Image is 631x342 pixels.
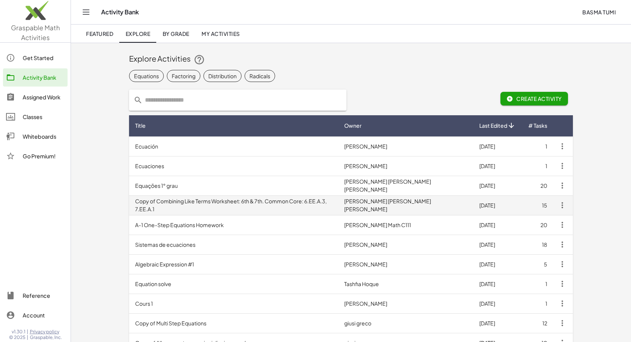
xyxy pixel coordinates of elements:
[522,156,553,176] td: 1
[80,6,92,18] button: Toggle navigation
[500,92,568,105] button: Create Activity
[27,329,28,335] span: |
[125,30,150,37] span: Explore
[473,156,522,176] td: [DATE]
[522,235,553,254] td: 18
[338,313,473,333] td: giusi greco
[3,127,68,145] a: Whiteboards
[344,122,362,130] span: Owner
[129,136,338,156] td: Ecuación
[162,30,189,37] span: By Grade
[129,313,338,333] td: Copy of Multi Step Equations
[479,122,507,130] span: Last Edited
[338,274,473,294] td: Tashfia Hoque
[338,215,473,235] td: [PERSON_NAME] Math C111
[27,334,28,340] span: |
[522,195,553,215] td: 15
[23,132,65,141] div: Whiteboards
[23,291,65,300] div: Reference
[473,254,522,274] td: [DATE]
[129,215,338,235] td: A-1 One-Step Equations Homework
[129,294,338,313] td: Cours 1
[129,156,338,176] td: Ecuaciones
[338,195,473,215] td: [PERSON_NAME] [PERSON_NAME] [PERSON_NAME]
[522,254,553,274] td: 5
[473,176,522,195] td: [DATE]
[3,108,68,126] a: Classes
[473,136,522,156] td: [DATE]
[23,112,65,121] div: Classes
[23,93,65,102] div: Assigned Work
[473,195,522,215] td: [DATE]
[528,122,547,130] span: # Tasks
[23,152,65,161] div: Go Premium!
[522,176,553,195] td: 20
[3,49,68,67] a: Get Started
[3,68,68,87] a: Activity Bank
[129,176,338,195] td: Equações 1° grau
[23,311,65,320] div: Account
[11,23,60,42] span: Graspable Math Activities
[3,286,68,305] a: Reference
[338,235,473,254] td: [PERSON_NAME]
[473,294,522,313] td: [DATE]
[202,30,240,37] span: My Activities
[129,195,338,215] td: Copy of Combining Like Terms Worksheet: 6th & 7th. Common Core: 6.EE.A.3, 7.EE.A.1
[3,88,68,106] a: Assigned Work
[522,215,553,235] td: 20
[134,72,159,80] div: Equations
[86,30,113,37] span: Featured
[473,313,522,333] td: [DATE]
[338,156,473,176] td: [PERSON_NAME]
[129,53,573,65] div: Explore Activities
[249,72,270,80] div: Radicals
[134,96,143,105] i: prepended action
[135,122,146,130] span: Title
[30,329,62,335] a: Privacy policy
[129,254,338,274] td: Algebraic Expression #1
[582,9,616,15] span: Basma Tumi
[473,235,522,254] td: [DATE]
[338,176,473,195] td: [PERSON_NAME] [PERSON_NAME] [PERSON_NAME]
[12,329,25,335] span: v1.30.1
[208,72,237,80] div: Distribution
[338,294,473,313] td: [PERSON_NAME]
[129,274,338,294] td: Equation solve
[338,136,473,156] td: [PERSON_NAME]
[522,294,553,313] td: 1
[129,235,338,254] td: Sistemas de ecuaciones
[522,274,553,294] td: 1
[473,274,522,294] td: [DATE]
[522,313,553,333] td: 12
[473,215,522,235] td: [DATE]
[9,334,25,340] span: © 2025
[3,306,68,324] a: Account
[30,334,62,340] span: Graspable, Inc.
[23,73,65,82] div: Activity Bank
[522,136,553,156] td: 1
[172,72,195,80] div: Factoring
[23,53,65,62] div: Get Started
[338,254,473,274] td: [PERSON_NAME]
[506,95,562,102] span: Create Activity
[576,5,622,19] button: Basma Tumi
